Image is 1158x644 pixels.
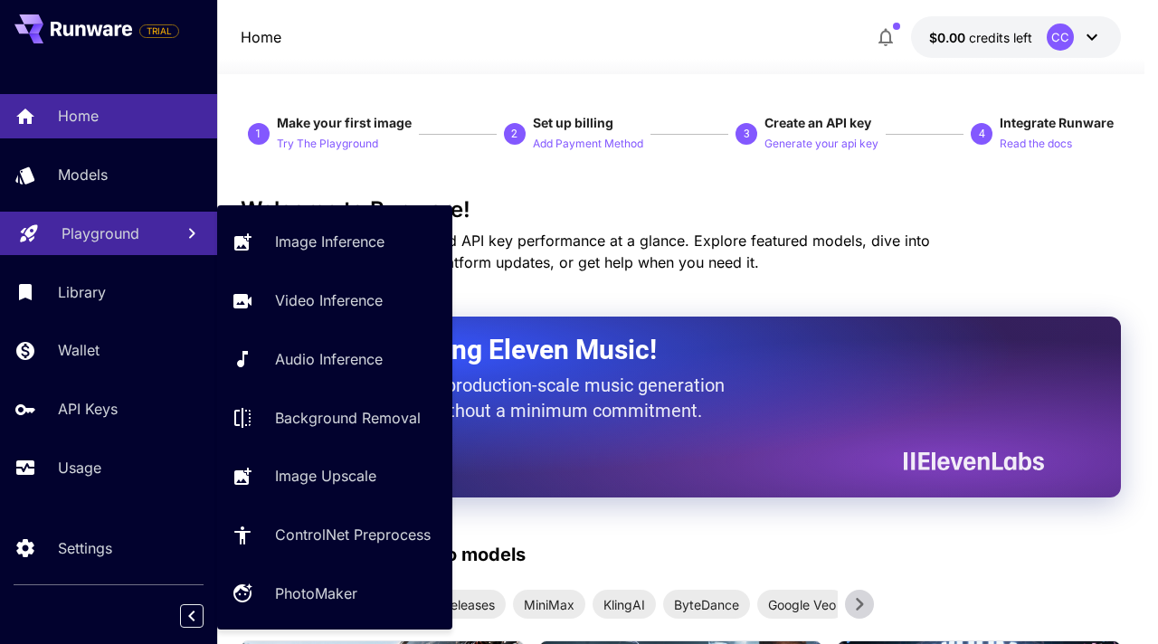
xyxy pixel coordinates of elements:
[275,231,384,252] p: Image Inference
[140,24,178,38] span: TRIAL
[275,582,357,604] p: PhotoMaker
[217,220,452,264] a: Image Inference
[663,595,750,614] span: ByteDance
[58,537,112,559] p: Settings
[62,223,139,244] p: Playground
[241,197,1122,223] h3: Welcome to Runware!
[58,398,118,420] p: API Keys
[757,595,847,614] span: Google Veo
[275,289,383,311] p: Video Inference
[533,115,613,130] span: Set up billing
[255,126,261,142] p: 1
[969,30,1032,45] span: credits left
[241,26,281,48] p: Home
[217,395,452,440] a: Background Removal
[1047,24,1074,51] div: CC
[513,595,585,614] span: MiniMax
[217,572,452,616] a: PhotoMaker
[286,373,738,423] p: The only way to get production-scale music generation from Eleven Labs without a minimum commitment.
[217,454,452,498] a: Image Upscale
[58,457,101,478] p: Usage
[194,600,217,632] div: Collapse sidebar
[139,20,179,42] span: Add your payment card to enable full platform functionality.
[1000,115,1114,130] span: Integrate Runware
[275,407,421,429] p: Background Removal
[511,126,517,142] p: 2
[275,348,383,370] p: Audio Inference
[275,465,376,487] p: Image Upscale
[241,232,930,271] span: Check out your usage stats and API key performance at a glance. Explore featured models, dive int...
[979,126,985,142] p: 4
[241,26,281,48] nav: breadcrumb
[286,333,1031,367] h2: Now Supporting Eleven Music!
[180,604,204,628] button: Collapse sidebar
[929,28,1032,47] div: $0.00
[217,279,452,323] a: Video Inference
[1000,136,1072,153] p: Read the docs
[277,115,412,130] span: Make your first image
[533,136,643,153] p: Add Payment Method
[764,115,871,130] span: Create an API key
[764,136,878,153] p: Generate your api key
[275,524,431,545] p: ControlNet Preprocess
[58,281,106,303] p: Library
[404,595,506,614] span: New releases
[217,337,452,382] a: Audio Inference
[593,595,656,614] span: KlingAI
[929,30,969,45] span: $0.00
[911,16,1121,58] button: $0.00
[58,164,108,185] p: Models
[744,126,750,142] p: 3
[58,339,100,361] p: Wallet
[277,136,378,153] p: Try The Playground
[58,105,99,127] p: Home
[217,513,452,557] a: ControlNet Preprocess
